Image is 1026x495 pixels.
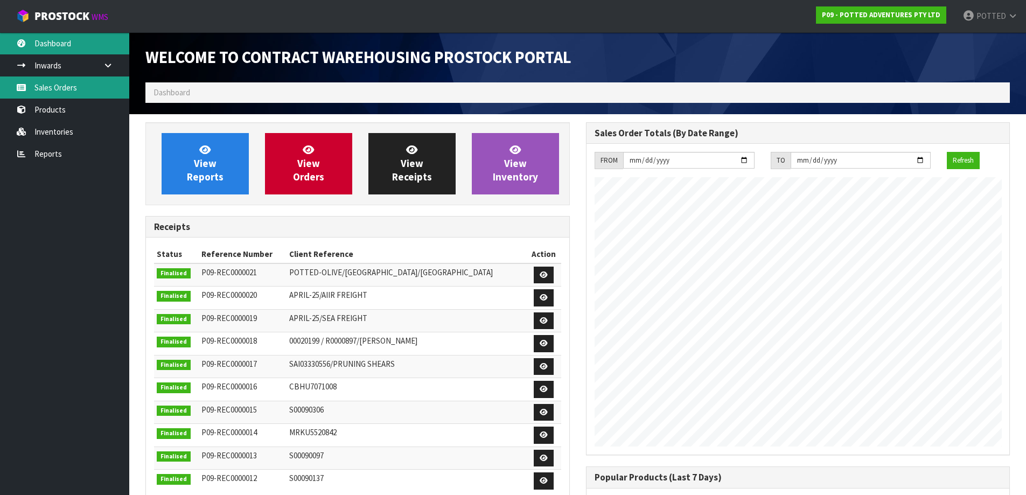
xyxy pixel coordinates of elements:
[201,427,257,437] span: P09-REC0000014
[289,290,367,300] span: APRIL-25/AIIR FREIGHT
[199,246,287,263] th: Reference Number
[595,128,1002,138] h3: Sales Order Totals (By Date Range)
[157,428,191,439] span: Finalised
[157,268,191,279] span: Finalised
[201,267,257,277] span: P09-REC0000021
[201,313,257,323] span: P09-REC0000019
[16,9,30,23] img: cube-alt.png
[157,451,191,462] span: Finalised
[493,143,538,184] span: View Inventory
[201,473,257,483] span: P09-REC0000012
[187,143,224,184] span: View Reports
[289,267,493,277] span: POTTED-OLIVE/[GEOGRAPHIC_DATA]/[GEOGRAPHIC_DATA]
[92,12,108,22] small: WMS
[157,291,191,302] span: Finalised
[289,473,324,483] span: S00090137
[153,87,190,97] span: Dashboard
[595,152,623,169] div: FROM
[595,472,1002,483] h3: Popular Products (Last 7 Days)
[368,133,456,194] a: ViewReceipts
[201,381,257,392] span: P09-REC0000016
[289,336,417,346] span: 00020199 / R0000897/[PERSON_NAME]
[157,314,191,325] span: Finalised
[293,143,324,184] span: View Orders
[527,246,561,263] th: Action
[201,290,257,300] span: P09-REC0000020
[289,313,367,323] span: APRIL-25/SEA FREIGHT
[392,143,432,184] span: View Receipts
[287,246,527,263] th: Client Reference
[289,427,337,437] span: MRKU5520842
[154,222,561,232] h3: Receipts
[157,360,191,371] span: Finalised
[472,133,559,194] a: ViewInventory
[157,406,191,416] span: Finalised
[289,450,324,461] span: S00090097
[201,405,257,415] span: P09-REC0000015
[201,450,257,461] span: P09-REC0000013
[201,336,257,346] span: P09-REC0000018
[145,47,571,67] span: Welcome to Contract Warehousing ProStock Portal
[289,359,395,369] span: SAI03330556/PRUNING SHEARS
[154,246,199,263] th: Status
[976,11,1006,21] span: POTTED
[947,152,980,169] button: Refresh
[265,133,352,194] a: ViewOrders
[34,9,89,23] span: ProStock
[822,10,940,19] strong: P09 - POTTED ADVENTURES PTY LTD
[157,474,191,485] span: Finalised
[289,405,324,415] span: S00090306
[157,337,191,347] span: Finalised
[771,152,791,169] div: TO
[157,382,191,393] span: Finalised
[201,359,257,369] span: P09-REC0000017
[289,381,337,392] span: CBHU7071008
[162,133,249,194] a: ViewReports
